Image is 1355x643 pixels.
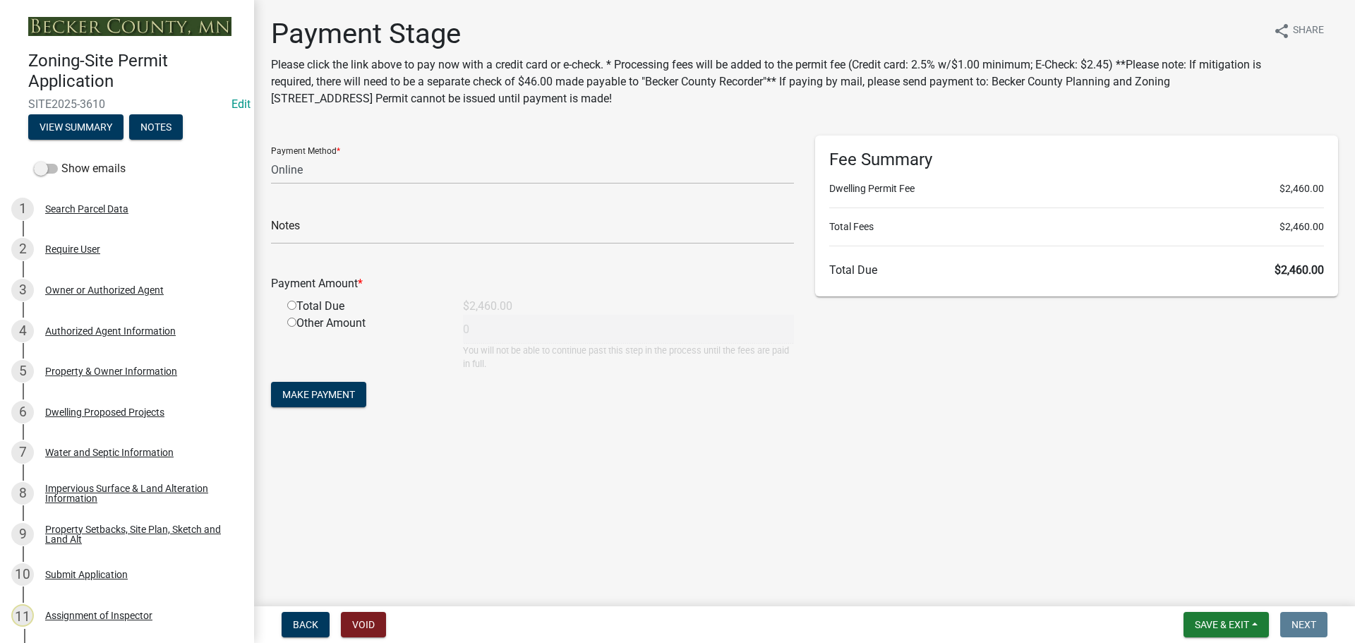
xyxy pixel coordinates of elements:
button: shareShare [1262,17,1335,44]
span: Next [1291,619,1316,630]
span: Save & Exit [1195,619,1249,630]
button: Void [341,612,386,637]
div: Assignment of Inspector [45,611,152,620]
div: Water and Septic Information [45,447,174,457]
label: Show emails [34,160,126,177]
button: Notes [129,114,183,140]
div: 1 [11,198,34,220]
h6: Fee Summary [829,150,1324,170]
span: $2,460.00 [1275,263,1324,277]
h1: Payment Stage [271,17,1262,51]
div: Require User [45,244,100,254]
div: Authorized Agent Information [45,326,176,336]
i: share [1273,23,1290,40]
div: Submit Application [45,570,128,579]
div: Other Amount [277,315,452,371]
img: Becker County, Minnesota [28,17,231,36]
div: 9 [11,523,34,546]
wm-modal-confirm: Summary [28,122,124,133]
div: 11 [11,604,34,627]
wm-modal-confirm: Edit Application Number [231,97,251,111]
span: Make Payment [282,389,355,400]
div: 10 [11,563,34,586]
div: Dwelling Proposed Projects [45,407,164,417]
div: Impervious Surface & Land Alteration Information [45,483,231,503]
button: Save & Exit [1184,612,1269,637]
div: 4 [11,320,34,342]
li: Total Fees [829,220,1324,234]
div: 6 [11,401,34,423]
button: Back [282,612,330,637]
span: Share [1293,23,1324,40]
wm-modal-confirm: Notes [129,122,183,133]
a: Edit [231,97,251,111]
span: SITE2025-3610 [28,97,226,111]
div: Payment Amount [260,275,805,292]
div: Owner or Authorized Agent [45,285,164,295]
span: $2,460.00 [1279,220,1324,234]
button: View Summary [28,114,124,140]
div: 5 [11,360,34,383]
span: Back [293,619,318,630]
button: Make Payment [271,382,366,407]
div: Property Setbacks, Site Plan, Sketch and Land Alt [45,524,231,544]
li: Dwelling Permit Fee [829,181,1324,196]
h4: Zoning-Site Permit Application [28,51,243,92]
div: 2 [11,238,34,260]
div: Total Due [277,298,452,315]
div: 3 [11,279,34,301]
button: Next [1280,612,1327,637]
div: 7 [11,441,34,464]
div: Property & Owner Information [45,366,177,376]
span: $2,460.00 [1279,181,1324,196]
h6: Total Due [829,263,1324,277]
p: Please click the link above to pay now with a credit card or e-check. * Processing fees will be a... [271,56,1262,107]
div: 8 [11,482,34,505]
div: Search Parcel Data [45,204,128,214]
